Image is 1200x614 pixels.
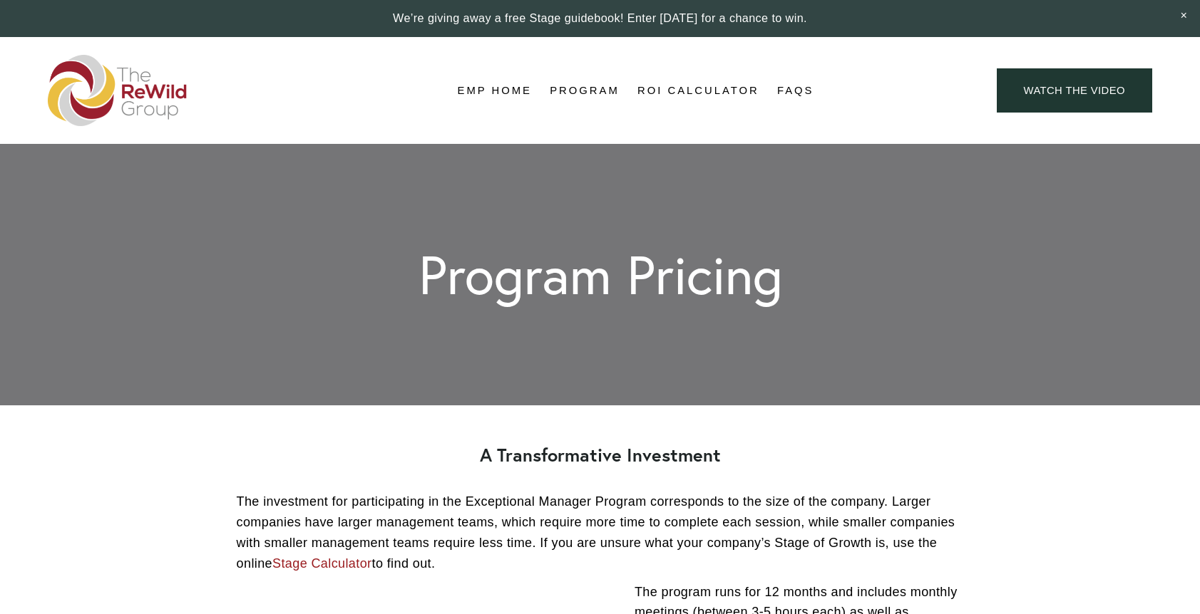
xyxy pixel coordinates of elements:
[272,556,371,571] a: Stage Calculator
[997,68,1152,113] a: Watch the Video
[458,80,532,101] a: EMP Home
[48,55,188,126] img: The ReWild Group
[637,80,759,101] a: ROI Calculator
[777,80,814,101] a: FAQs
[550,80,620,101] a: Program
[480,443,721,467] strong: A Transformative Investment
[419,248,783,302] h1: Program Pricing
[237,491,964,573] p: The investment for participating in the Exceptional Manager Program corresponds to the size of th...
